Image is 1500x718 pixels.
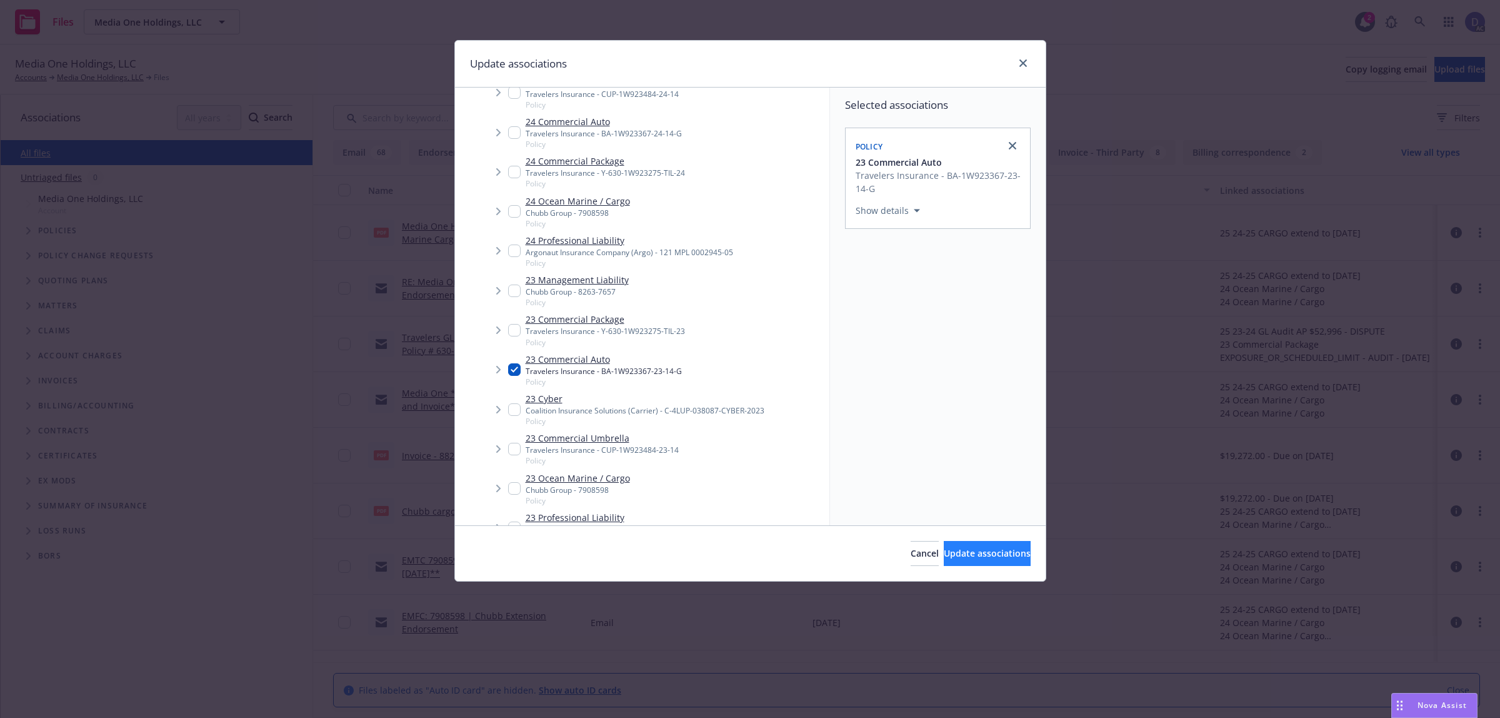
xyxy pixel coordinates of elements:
[526,168,685,178] div: Travelers Insurance - Y-630-1W923275-TIL-24
[845,98,1031,113] span: Selected associations
[856,156,942,169] span: 23 Commercial Auto
[911,541,939,566] button: Cancel
[1005,138,1020,153] a: close
[851,203,925,218] button: Show details
[526,337,685,348] span: Policy
[1391,693,1477,718] button: Nova Assist
[526,485,630,495] div: Chubb Group - 7908598
[526,432,679,445] a: 23 Commercial Umbrella
[526,273,629,286] a: 23 Management Liability
[856,156,1022,169] button: 23 Commercial Auto
[944,547,1031,559] span: Update associations
[526,445,679,455] div: Travelers Insurance - CUP-1W923484-23-14
[526,208,630,218] div: Chubb Group - 7908598
[526,353,682,366] a: 23 Commercial Auto
[526,115,682,128] a: 24 Commercial Auto
[526,495,630,506] span: Policy
[526,247,733,258] div: Argonaut Insurance Company (Argo) - 121 MPL 0002945-05
[526,154,685,168] a: 24 Commercial Package
[526,455,679,466] span: Policy
[526,128,682,139] div: Travelers Insurance - BA-1W923367-24-14-G
[526,472,630,485] a: 23 Ocean Marine / Cargo
[526,195,630,208] a: 24 Ocean Marine / Cargo
[526,297,629,308] span: Policy
[526,524,733,535] div: Argonaut Insurance Company (Argo) - 121 MPL 0002945-04
[911,547,939,559] span: Cancel
[526,178,685,189] span: Policy
[526,313,685,326] a: 23 Commercial Package
[526,377,682,387] span: Policy
[856,169,1022,195] span: Travelers Insurance - BA-1W923367-23-14-G
[526,218,630,229] span: Policy
[1016,56,1031,71] a: close
[526,405,764,416] div: Coalition Insurance Solutions (Carrier) - C-4LUP-038087-CYBER-2023
[526,139,682,149] span: Policy
[526,511,733,524] a: 23 Professional Liability
[944,541,1031,566] button: Update associations
[526,234,733,247] a: 24 Professional Liability
[526,99,679,110] span: Policy
[856,141,883,152] span: Policy
[526,286,629,297] div: Chubb Group - 8263-7657
[526,89,679,99] div: Travelers Insurance - CUP-1W923484-24-14
[526,416,764,427] span: Policy
[526,326,685,336] div: Travelers Insurance - Y-630-1W923275-TIL-23
[1392,694,1407,717] div: Drag to move
[1417,700,1467,710] span: Nova Assist
[526,258,733,268] span: Policy
[470,56,567,72] h1: Update associations
[526,392,764,405] a: 23 Cyber
[526,366,682,377] div: Travelers Insurance - BA-1W923367-23-14-G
